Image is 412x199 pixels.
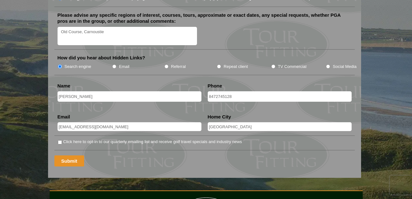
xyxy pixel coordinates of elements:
textarea: Old Course, Carnoustie [58,27,197,45]
label: TV Commercial [278,63,306,70]
label: Click here to opt-in to our quarterly emailing list and receive golf travel specials and industry... [63,139,242,145]
label: Email [58,114,70,120]
label: Email [119,63,129,70]
label: Name [58,83,71,89]
label: Phone [208,83,222,89]
label: Search engine [65,63,91,70]
label: How did you hear about Hidden Links? [58,55,145,61]
label: Social Media [333,63,356,70]
label: Home City [208,114,231,120]
label: Please advise any specific regions of interest, courses, tours, approximate or exact dates, any s... [58,12,352,24]
label: Repeat client [224,63,248,70]
label: Referral [171,63,186,70]
input: Submit [54,155,84,166]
